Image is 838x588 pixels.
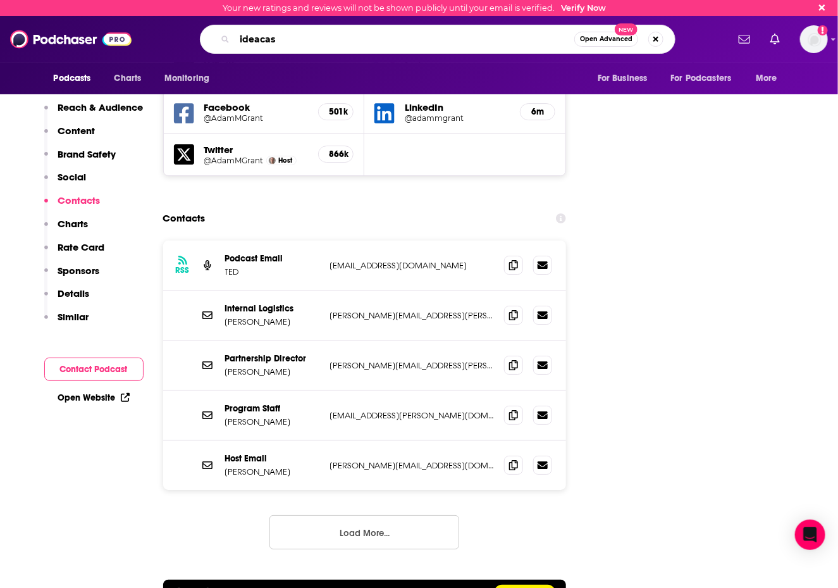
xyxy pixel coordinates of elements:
[58,194,101,206] p: Contacts
[278,156,292,165] span: Host
[598,70,648,87] span: For Business
[330,310,495,321] p: [PERSON_NAME][EMAIL_ADDRESS][PERSON_NAME][DOMAIN_NAME]
[58,392,130,403] a: Open Website
[615,23,638,35] span: New
[44,311,89,334] button: Similar
[44,287,90,311] button: Details
[54,70,91,87] span: Podcasts
[58,265,100,277] p: Sponsors
[225,303,320,314] p: Internal Logistics
[225,403,320,414] p: Program Staff
[176,265,190,275] h3: RSS
[574,32,638,47] button: Open AdvancedNew
[330,260,495,271] p: [EMAIL_ADDRESS][DOMAIN_NAME]
[330,410,495,421] p: [EMAIL_ADDRESS][PERSON_NAME][DOMAIN_NAME]
[405,113,510,123] a: @adammgrant
[225,453,320,464] p: Host Email
[225,316,320,327] p: [PERSON_NAME]
[756,70,777,87] span: More
[44,241,105,265] button: Rate Card
[223,3,606,13] div: Your new ratings and reviews will not be shown publicly until your email is verified.
[225,253,320,264] p: Podcast Email
[671,70,732,87] span: For Podcasters
[164,70,209,87] span: Monitoring
[225,266,320,277] p: TED
[589,66,663,91] button: open menu
[225,353,320,364] p: Partnership Director
[531,106,545,117] h5: 6m
[225,416,320,427] p: [PERSON_NAME]
[225,466,320,477] p: [PERSON_NAME]
[44,171,87,194] button: Social
[114,70,142,87] span: Charts
[58,148,116,160] p: Brand Safety
[58,241,105,253] p: Rate Card
[58,311,89,323] p: Similar
[800,25,828,53] button: Show profile menu
[269,157,276,164] img: Adam Grant
[44,101,144,125] button: Reach & Audience
[204,144,309,156] h5: Twitter
[330,460,495,471] p: [PERSON_NAME][EMAIL_ADDRESS][DOMAIN_NAME]
[204,156,264,165] a: @AdamMGrant
[734,28,755,50] a: Show notifications dropdown
[330,360,495,371] p: [PERSON_NAME][EMAIL_ADDRESS][PERSON_NAME][DOMAIN_NAME]
[580,36,632,42] span: Open Advanced
[163,206,206,230] h2: Contacts
[58,171,87,183] p: Social
[800,25,828,53] span: Logged in as charlottestone
[269,515,459,549] button: Load More...
[200,25,675,54] div: Search podcasts, credits, & more...
[561,3,606,13] a: Verify Now
[45,66,108,91] button: open menu
[225,366,320,377] p: [PERSON_NAME]
[156,66,226,91] button: open menu
[329,149,343,160] h5: 866k
[44,148,116,172] button: Brand Safety
[44,194,101,218] button: Contacts
[204,101,309,113] h5: Facebook
[10,27,132,51] img: Podchaser - Follow, Share and Rate Podcasts
[58,125,96,137] p: Content
[800,25,828,53] img: User Profile
[329,106,343,117] h5: 501k
[58,218,89,230] p: Charts
[106,66,149,91] a: Charts
[58,287,90,299] p: Details
[663,66,750,91] button: open menu
[44,265,100,288] button: Sponsors
[58,101,144,113] p: Reach & Audience
[795,520,825,550] div: Open Intercom Messenger
[44,358,144,381] button: Contact Podcast
[818,25,828,35] svg: Email not verified
[235,29,574,49] input: Search podcasts, credits, & more...
[44,125,96,148] button: Content
[747,66,793,91] button: open menu
[405,101,510,113] h5: LinkedIn
[44,218,89,241] button: Charts
[765,28,785,50] a: Show notifications dropdown
[204,113,309,123] a: @AdamMGrant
